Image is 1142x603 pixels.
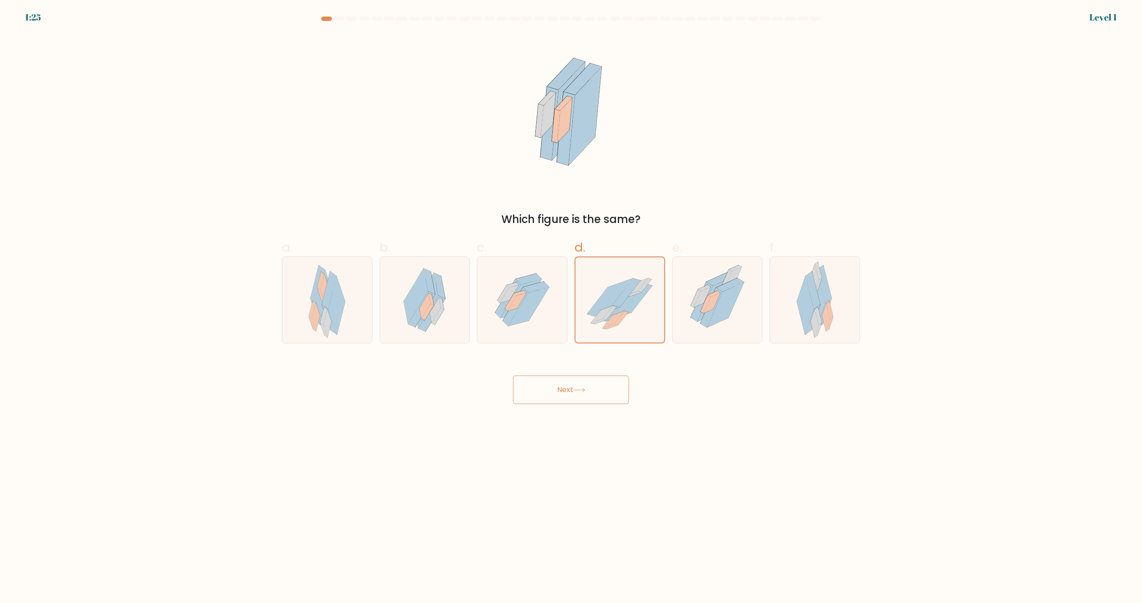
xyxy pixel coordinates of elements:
span: f. [770,239,776,256]
div: Level 1 [1089,11,1117,24]
span: b. [380,239,390,256]
span: e. [672,239,682,256]
span: c. [477,239,487,256]
span: d. [575,239,585,256]
div: 1:25 [25,11,41,24]
button: Next [513,376,629,404]
div: Which figure is the same? [287,211,855,227]
span: a. [282,239,293,256]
